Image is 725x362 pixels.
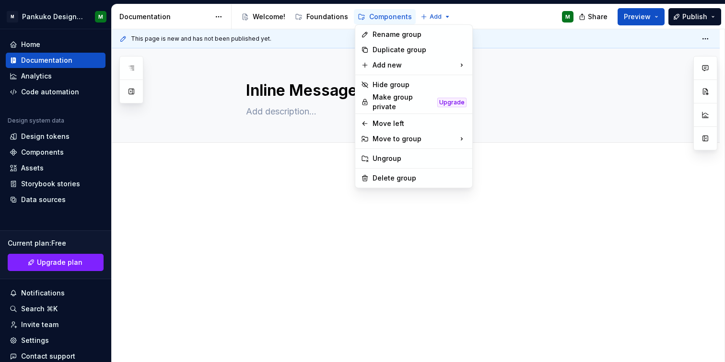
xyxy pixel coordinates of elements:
[357,131,470,147] div: Move to group
[373,45,467,55] div: Duplicate group
[357,57,470,73] div: Add new
[373,154,467,163] div: Ungroup
[373,80,467,90] div: Hide group
[373,92,433,112] div: Make group private
[373,119,467,128] div: Move left
[373,30,467,39] div: Rename group
[437,98,467,107] div: Upgrade
[373,173,467,183] div: Delete group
